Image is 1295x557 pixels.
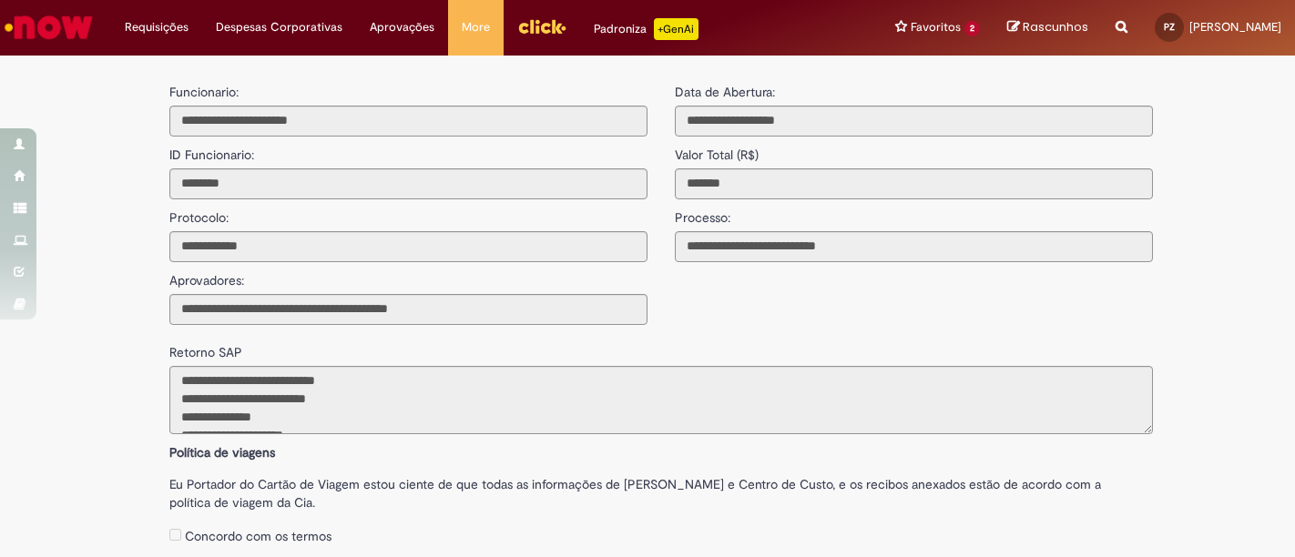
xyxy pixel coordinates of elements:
[675,199,730,227] label: Processo:
[675,137,759,164] label: Valor Total (R$)
[462,18,490,36] span: More
[169,199,229,227] label: Protocolo:
[517,13,566,40] img: click_logo_yellow_360x200.png
[125,18,189,36] span: Requisições
[370,18,434,36] span: Aprovações
[594,18,698,40] div: Padroniza
[169,137,254,164] label: ID Funcionario:
[185,527,331,545] label: Concordo com os termos
[1164,21,1175,33] span: PZ
[675,83,775,101] label: Data de Abertura:
[2,9,96,46] img: ServiceNow
[169,334,242,361] label: Retorno SAP
[169,83,239,101] label: Funcionario:
[169,444,275,461] b: Política de viagens
[911,18,961,36] span: Favoritos
[1007,19,1088,36] a: Rascunhos
[169,262,244,289] label: Aprovadores:
[1023,18,1088,35] span: Rascunhos
[654,18,698,40] p: +GenAi
[964,21,980,36] span: 2
[1189,19,1281,35] span: [PERSON_NAME]
[216,18,342,36] span: Despesas Corporativas
[169,466,1153,511] label: Eu Portador do Cartão de Viagem estou ciente de que todas as informações de [PERSON_NAME] e Centr...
